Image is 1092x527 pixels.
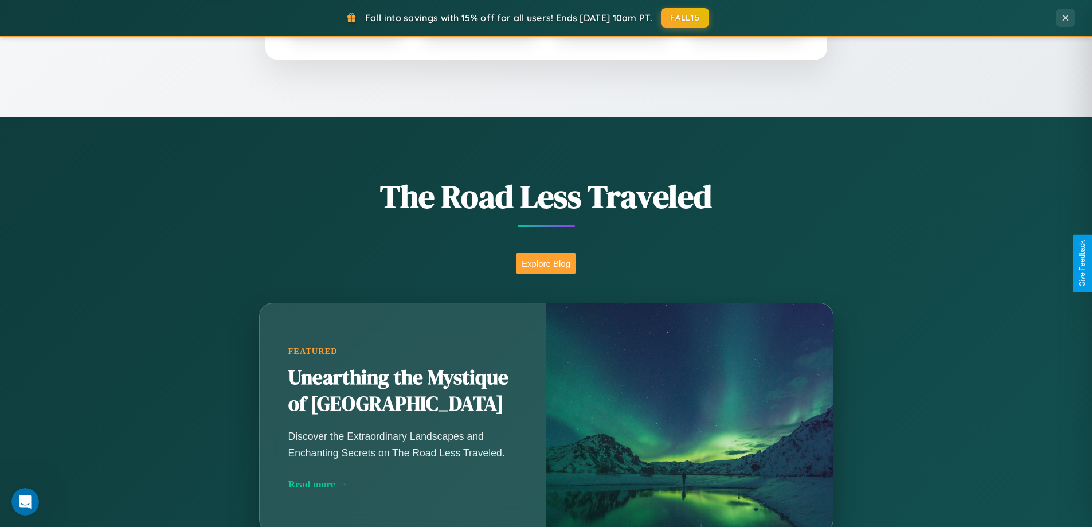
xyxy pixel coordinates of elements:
h2: Unearthing the Mystique of [GEOGRAPHIC_DATA] [288,365,518,417]
div: Read more → [288,478,518,490]
iframe: Intercom live chat [11,488,39,516]
div: Featured [288,346,518,356]
button: Explore Blog [516,253,576,274]
h1: The Road Less Traveled [202,174,890,218]
span: Fall into savings with 15% off for all users! Ends [DATE] 10am PT. [365,12,652,24]
p: Discover the Extraordinary Landscapes and Enchanting Secrets on The Road Less Traveled. [288,428,518,460]
div: Give Feedback [1078,240,1086,287]
button: FALL15 [661,8,709,28]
